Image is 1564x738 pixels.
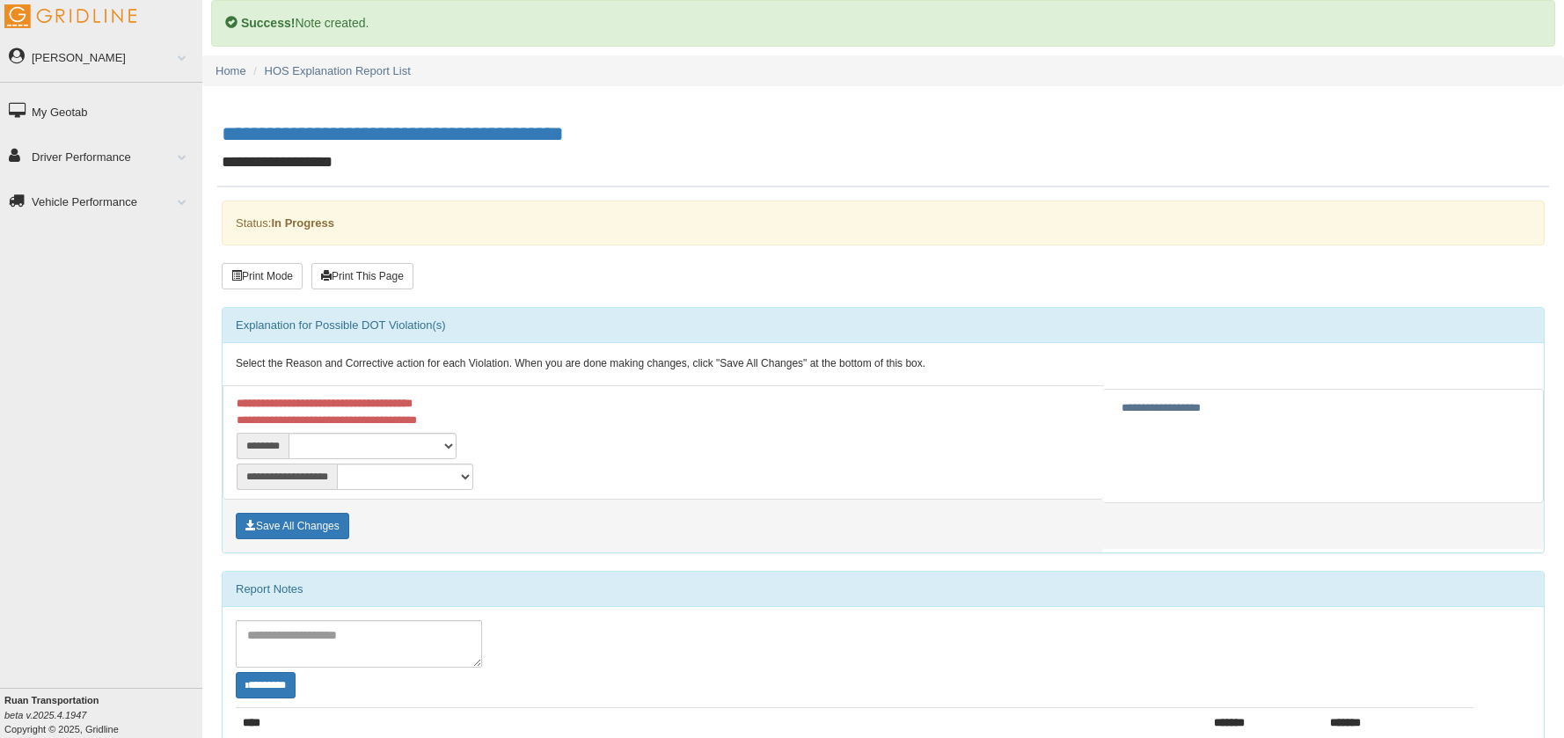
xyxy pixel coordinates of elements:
[4,695,99,705] b: Ruan Transportation
[265,64,411,77] a: HOS Explanation Report List
[222,263,303,289] button: Print Mode
[241,16,295,30] b: Success!
[4,710,86,720] i: beta v.2025.4.1947
[236,672,296,698] button: Change Filter Options
[4,693,202,736] div: Copyright © 2025, Gridline
[4,4,136,28] img: Gridline
[216,64,246,77] a: Home
[236,513,349,539] button: Save
[223,572,1544,607] div: Report Notes
[271,216,334,230] strong: In Progress
[223,308,1544,343] div: Explanation for Possible DOT Violation(s)
[223,343,1544,385] div: Select the Reason and Corrective action for each Violation. When you are done making changes, cli...
[311,263,413,289] button: Print This Page
[222,201,1545,245] div: Status:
